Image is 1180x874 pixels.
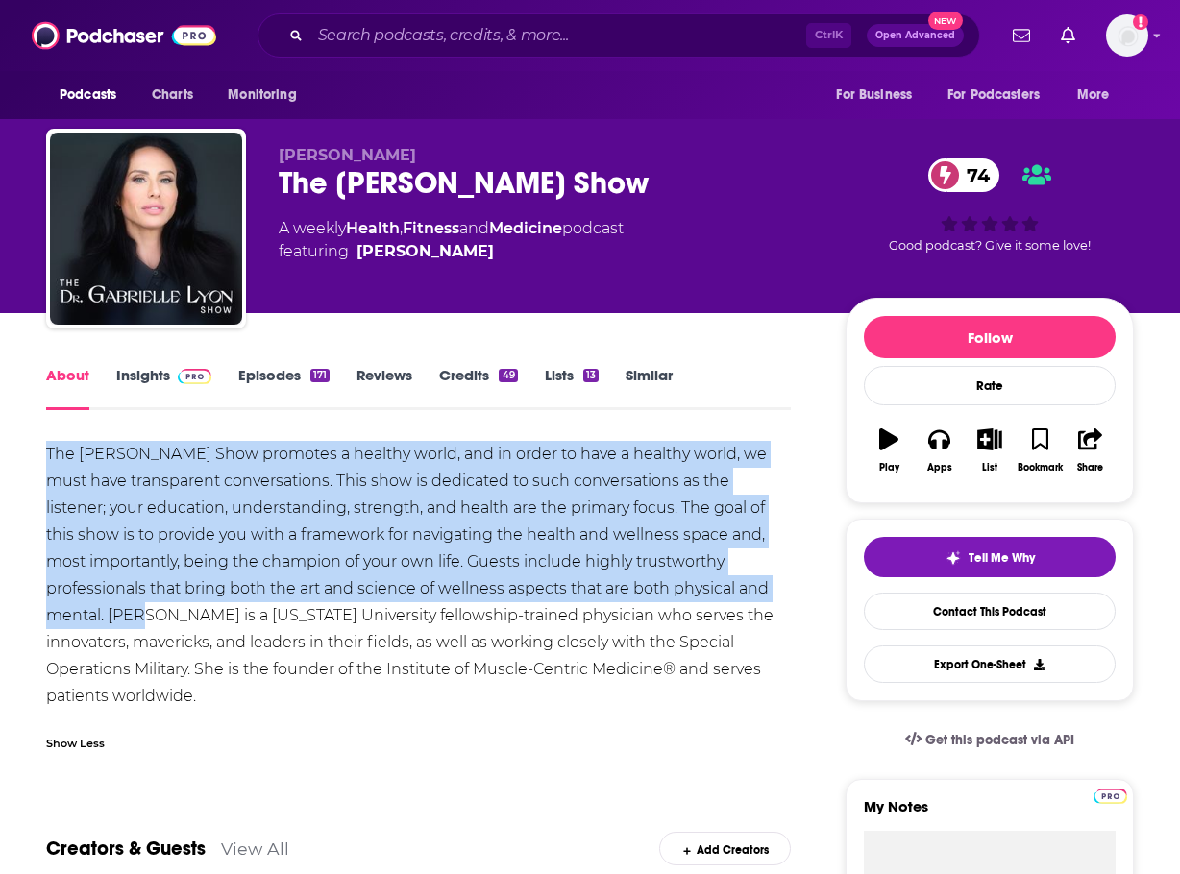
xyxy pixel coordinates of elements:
[545,366,599,410] a: Lists13
[258,13,980,58] div: Search podcasts, credits, & more...
[356,240,494,263] a: Dr. Gabrielle Lyon
[214,77,321,113] button: open menu
[499,369,517,382] div: 49
[1094,786,1127,804] a: Pro website
[60,82,116,109] span: Podcasts
[927,462,952,473] div: Apps
[864,797,1116,831] label: My Notes
[1133,14,1148,30] svg: Add a profile image
[946,550,961,566] img: tell me why sparkle
[659,832,791,865] div: Add Creators
[1106,14,1148,57] span: Logged in as nicole.koremenos
[947,158,999,192] span: 74
[823,77,936,113] button: open menu
[982,462,997,473] div: List
[50,133,242,325] img: The Dr. Gabrielle Lyon Show
[864,366,1116,405] div: Rate
[846,146,1134,265] div: 74Good podcast? Give it some love!
[1053,19,1083,52] a: Show notifications dropdown
[139,77,205,113] a: Charts
[1106,14,1148,57] button: Show profile menu
[1077,82,1110,109] span: More
[1106,14,1148,57] img: User Profile
[116,366,211,410] a: InsightsPodchaser Pro
[889,238,1091,253] span: Good podcast? Give it some love!
[279,146,416,164] span: [PERSON_NAME]
[864,645,1116,683] button: Export One-Sheet
[864,416,914,485] button: Play
[1094,789,1127,804] img: Podchaser Pro
[864,537,1116,577] button: tell me why sparkleTell Me Why
[928,158,999,192] a: 74
[489,219,562,237] a: Medicine
[46,77,141,113] button: open menu
[238,366,330,410] a: Episodes171
[836,82,912,109] span: For Business
[928,12,963,30] span: New
[439,366,517,410] a: Credits49
[925,732,1074,748] span: Get this podcast via API
[228,82,296,109] span: Monitoring
[965,416,1015,485] button: List
[1064,77,1134,113] button: open menu
[46,441,791,710] div: The [PERSON_NAME] Show promotes a healthy world, and in order to have a healthy world, we must ha...
[935,77,1068,113] button: open menu
[178,369,211,384] img: Podchaser Pro
[403,219,459,237] a: Fitness
[279,240,624,263] span: featuring
[626,366,673,410] a: Similar
[356,366,412,410] a: Reviews
[459,219,489,237] span: and
[879,462,899,473] div: Play
[864,316,1116,358] button: Follow
[279,217,624,263] div: A weekly podcast
[1015,416,1065,485] button: Bookmark
[1018,462,1063,473] div: Bookmark
[400,219,403,237] span: ,
[890,716,1090,764] a: Get this podcast via API
[152,82,193,109] span: Charts
[914,416,964,485] button: Apps
[867,24,964,47] button: Open AdvancedNew
[310,369,330,382] div: 171
[221,838,289,859] a: View All
[583,369,599,382] div: 13
[1005,19,1038,52] a: Show notifications dropdown
[46,366,89,410] a: About
[947,82,1040,109] span: For Podcasters
[806,23,851,48] span: Ctrl K
[864,593,1116,630] a: Contact This Podcast
[969,550,1035,566] span: Tell Me Why
[875,31,955,40] span: Open Advanced
[310,20,806,51] input: Search podcasts, credits, & more...
[32,17,216,54] img: Podchaser - Follow, Share and Rate Podcasts
[46,837,206,861] a: Creators & Guests
[346,219,400,237] a: Health
[1066,416,1116,485] button: Share
[1077,462,1103,473] div: Share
